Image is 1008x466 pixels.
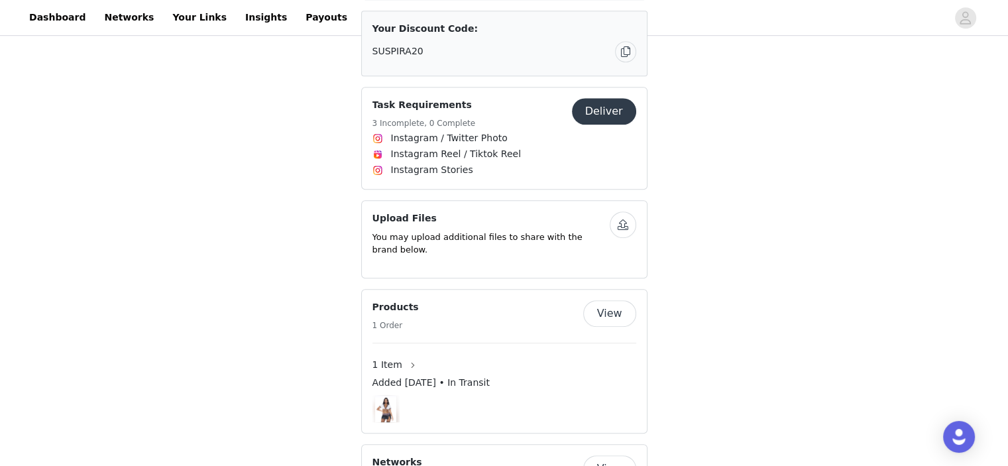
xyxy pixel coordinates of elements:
[361,87,647,190] div: Task Requirements
[583,300,636,327] button: View
[943,421,975,453] div: Open Intercom Messenger
[372,165,383,176] img: Instagram Icon
[164,3,235,32] a: Your Links
[372,231,610,257] p: You may upload additional files to share with the brand below.
[372,392,400,426] img: Image Background Blur
[372,320,419,331] h5: 1 Order
[391,163,473,177] span: Instagram Stories
[372,98,476,112] h4: Task Requirements
[959,7,972,29] div: avatar
[237,3,295,32] a: Insights
[391,147,521,161] span: Instagram Reel / Tiktok Reel
[298,3,355,32] a: Payouts
[361,289,647,434] div: Products
[96,3,162,32] a: Networks
[21,3,93,32] a: Dashboard
[372,133,383,144] img: Instagram Icon
[572,98,636,125] button: Deliver
[372,117,476,129] h5: 3 Incomplete, 0 Complete
[372,149,383,160] img: Instagram Reels Icon
[372,211,610,225] h4: Upload Files
[372,376,490,390] span: Added [DATE] • In Transit
[372,300,419,314] h4: Products
[372,358,402,372] span: 1 Item
[375,395,396,422] img: Plaid Collared Tie Top & Wet Look School Girl Set
[372,22,478,36] span: Your Discount Code:
[372,44,423,58] span: SUSPIRA20
[391,131,508,145] span: Instagram / Twitter Photo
